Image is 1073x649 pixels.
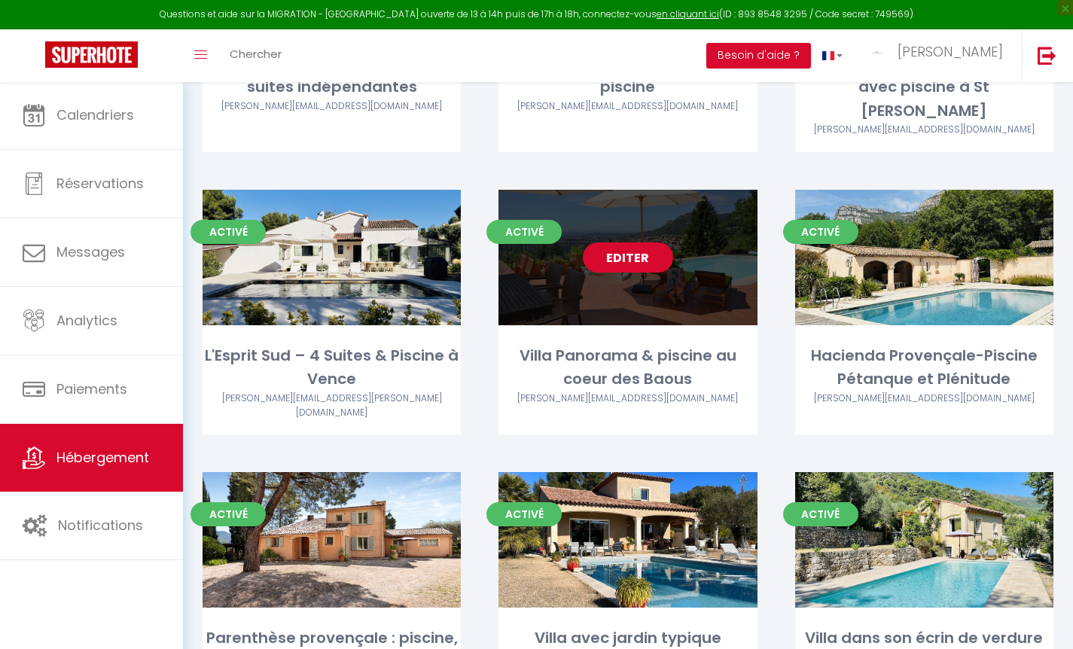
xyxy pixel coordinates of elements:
a: Chercher [218,29,293,82]
div: Airbnb [498,99,757,114]
div: Airbnb [795,392,1053,406]
span: Messages [56,242,125,261]
span: Hébergement [56,448,149,467]
img: ... [865,45,888,59]
div: Airbnb [203,99,461,114]
span: Calendriers [56,105,134,124]
div: Airbnb [498,392,757,406]
a: Editer [287,525,377,555]
span: Activé [486,220,562,244]
button: Open LiveChat chat widget [12,6,57,51]
div: Villa Panorama & piscine au coeur des Baous [498,344,757,392]
a: Editer [287,242,377,273]
a: Editer [583,242,673,273]
div: Bastide de charme sous les pins avec piscine à St [PERSON_NAME] [795,52,1053,123]
a: Editer [879,242,969,273]
span: Paiements [56,379,127,398]
span: Chercher [230,46,282,62]
div: Airbnb [795,123,1053,137]
img: logout [1038,46,1056,65]
span: Activé [191,502,266,526]
a: en cliquant ici [657,8,719,20]
button: Besoin d'aide ? [706,43,811,69]
div: L'Esprit Sud – 4 Suites & Piscine à Vence [203,344,461,392]
span: Activé [783,502,858,526]
a: Editer [583,525,673,555]
img: Super Booking [45,41,138,68]
span: [PERSON_NAME] [898,42,1003,61]
span: Réservations [56,174,144,193]
a: ... [PERSON_NAME] [854,29,1022,82]
a: Editer [879,525,969,555]
span: Activé [783,220,858,244]
div: Airbnb [203,392,461,420]
span: Activé [191,220,266,244]
div: Hacienda Provençale-Piscine Pétanque et Plénitude [795,344,1053,392]
span: Analytics [56,311,117,330]
span: Activé [486,502,562,526]
span: Notifications [58,516,143,535]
